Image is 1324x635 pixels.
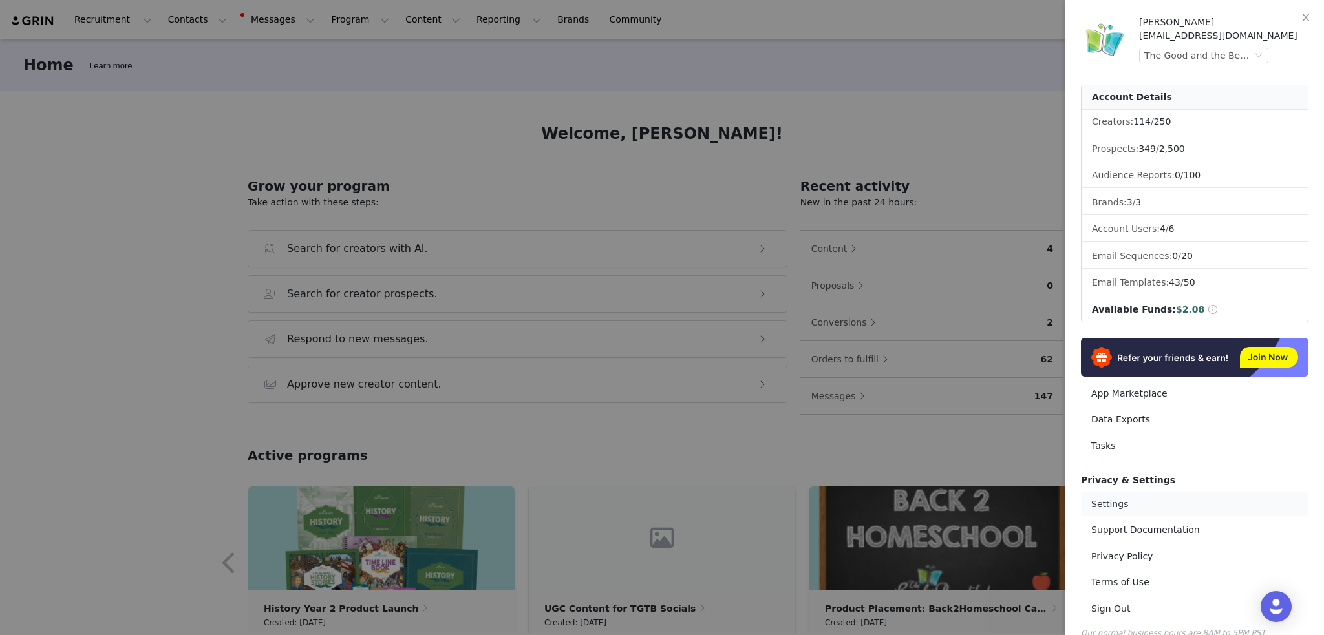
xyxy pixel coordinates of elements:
div: Open Intercom Messenger [1261,591,1292,622]
span: Available Funds: [1092,304,1176,315]
span: Privacy & Settings [1081,475,1175,485]
a: Settings [1081,492,1308,516]
li: Brands: [1082,191,1308,215]
i: icon: down [1255,52,1263,61]
img: Refer & Earn [1081,338,1308,377]
i: icon: close [1301,12,1311,23]
div: [EMAIL_ADDRESS][DOMAIN_NAME] [1139,29,1308,43]
a: App Marketplace [1081,382,1308,406]
a: Terms of Use [1081,570,1308,594]
div: Account Details [1082,85,1308,110]
span: / [1138,143,1185,154]
a: Support Documentation [1081,518,1308,542]
span: / [1172,251,1192,261]
a: Data Exports [1081,408,1308,432]
div: The Good and the Beautiful [1144,48,1252,63]
li: Audience Reports: / [1082,163,1308,188]
span: 250 [1154,116,1171,127]
span: 3 [1135,197,1141,207]
span: 20 [1181,251,1193,261]
span: / [1160,224,1175,234]
li: Prospects: [1082,137,1308,161]
a: Tasks [1081,434,1308,458]
span: 43 [1169,277,1180,287]
img: e91b086f-dd42-4a34-8d4b-dd4860035408.png [1081,16,1129,64]
li: Email Templates: [1082,271,1308,295]
span: 0 [1175,170,1180,180]
span: / [1127,197,1142,207]
span: / [1169,277,1195,287]
div: [PERSON_NAME] [1139,16,1308,29]
span: 6 [1169,224,1175,234]
span: 100 [1184,170,1201,180]
span: $2.08 [1176,304,1204,315]
span: / [1133,116,1171,127]
span: 4 [1160,224,1166,234]
a: Sign Out [1081,597,1308,621]
a: Privacy Policy [1081,545,1308,568]
span: 0 [1172,251,1178,261]
span: 114 [1133,116,1151,127]
span: 50 [1184,277,1195,287]
li: Account Users: [1082,217,1308,242]
span: 3 [1127,197,1133,207]
li: Creators: [1082,110,1308,134]
span: 2,500 [1159,143,1185,154]
li: Email Sequences: [1082,244,1308,269]
span: 349 [1138,143,1156,154]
